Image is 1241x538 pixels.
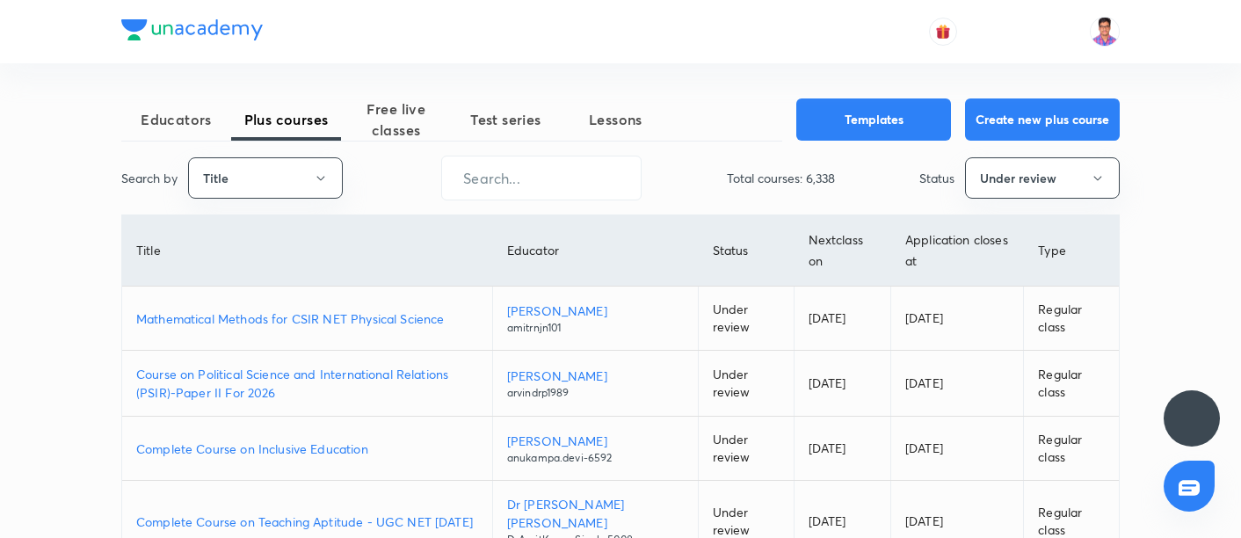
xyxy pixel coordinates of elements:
td: Under review [698,351,794,417]
img: ttu [1181,408,1202,429]
input: Search... [442,156,641,200]
a: Company Logo [121,19,263,45]
img: avatar [935,24,951,40]
p: Total courses: 6,338 [727,169,835,187]
th: Application closes at [891,215,1024,287]
a: [PERSON_NAME]amitrnjn101 [507,302,684,336]
td: [DATE] [891,417,1024,481]
button: Under review [965,157,1120,199]
span: Lessons [561,109,671,130]
td: [DATE] [794,417,890,481]
a: Mathematical Methods for CSIR NET Physical Science [136,309,478,328]
button: Create new plus course [965,98,1120,141]
td: Regular class [1024,351,1119,417]
p: Status [919,169,954,187]
a: [PERSON_NAME]anukampa.devi-6592 [507,432,684,466]
td: Regular class [1024,287,1119,351]
p: anukampa.devi-6592 [507,450,684,466]
td: Under review [698,287,794,351]
th: Next class on [794,215,890,287]
td: [DATE] [891,287,1024,351]
td: [DATE] [794,351,890,417]
button: avatar [929,18,957,46]
td: [DATE] [891,351,1024,417]
button: Title [188,157,343,199]
span: Plus courses [231,109,341,130]
th: Title [122,215,492,287]
p: [PERSON_NAME] [507,302,684,320]
th: Status [698,215,794,287]
a: [PERSON_NAME]arvindrp1989 [507,367,684,401]
p: Search by [121,169,178,187]
th: Educator [492,215,698,287]
a: Complete Course on Inclusive Education [136,440,478,458]
span: Educators [121,109,231,130]
p: Dr [PERSON_NAME] [PERSON_NAME] [507,495,684,532]
a: Course on Political Science and International Relations (PSIR)-Paper II For 2026 [136,365,478,402]
img: Tejas Sharma [1090,17,1120,47]
button: Templates [796,98,951,141]
td: [DATE] [794,287,890,351]
td: Regular class [1024,417,1119,481]
a: Complete Course on Teaching Aptitude - UGC NET [DATE] [136,513,478,531]
span: Test series [451,109,561,130]
p: arvindrp1989 [507,385,684,401]
p: amitrnjn101 [507,320,684,336]
th: Type [1024,215,1119,287]
td: Under review [698,417,794,481]
img: Company Logo [121,19,263,40]
p: [PERSON_NAME] [507,432,684,450]
span: Free live classes [341,98,451,141]
p: [PERSON_NAME] [507,367,684,385]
